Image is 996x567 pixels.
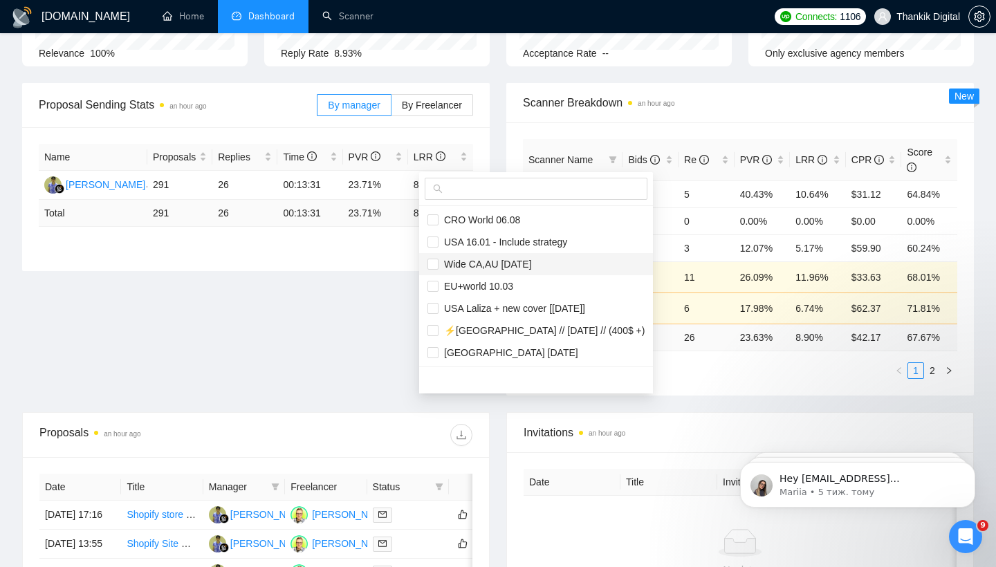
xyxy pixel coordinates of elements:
div: [PERSON_NAME] [230,536,310,551]
span: user [878,12,887,21]
span: Wide CA,AU [DATE] [439,259,532,270]
span: info-circle [699,155,709,165]
th: Date [39,474,121,501]
td: 0 [679,207,735,234]
span: mail [378,539,387,548]
td: 60.24% [901,234,957,261]
td: 26 [679,324,735,351]
button: left [891,362,907,379]
span: Score [907,147,932,173]
span: left [895,366,903,375]
span: Time [283,151,316,162]
td: 23.71 % [343,200,408,227]
span: Status [373,479,430,494]
td: 8.93% [408,171,473,200]
td: $0.00 [846,207,902,234]
td: 26 [212,171,277,200]
span: 8.93% [334,48,362,59]
td: 11 [679,261,735,292]
span: PVR [740,154,773,165]
td: 11.96% [790,261,846,292]
a: DK[PERSON_NAME] [290,537,391,548]
td: 0.00% [790,207,846,234]
td: 3 [679,234,735,261]
span: mail [378,510,387,519]
th: Freelancer [285,474,367,501]
span: Acceptance Rate [523,48,597,59]
span: CRO World 06.08 [439,214,520,225]
td: $33.63 [846,261,902,292]
span: Hey [EMAIL_ADDRESS][DOMAIN_NAME], Looks like your Upwork agency Thankik Digital ran out of connec... [60,40,239,230]
li: 1 [907,362,924,379]
button: like [454,535,471,552]
time: an hour ago [104,430,140,438]
li: 2 [924,362,941,379]
img: AD [209,535,226,552]
span: filter [432,476,446,497]
iframe: Intercom live chat [949,520,982,553]
td: [DATE] 17:16 [39,501,121,530]
span: EU+world 10.03 [439,281,513,292]
td: 23.63 % [735,324,791,351]
td: 291 [147,171,212,200]
time: an hour ago [169,102,206,110]
td: 12.07% [735,234,791,261]
td: 6.74% [790,292,846,324]
span: By Freelancer [402,100,462,111]
p: Message from Mariia, sent 5 тиж. тому [60,53,239,66]
span: 9 [977,520,988,531]
span: Bids [628,154,659,165]
th: Date [524,469,620,496]
span: right [945,366,953,375]
span: Proposals [153,149,196,165]
img: logo [11,6,33,28]
td: 71.81% [901,292,957,324]
time: an hour ago [638,100,674,107]
span: -- [602,48,609,59]
img: gigradar-bm.png [219,543,229,552]
li: Next Page [941,362,957,379]
span: filter [268,476,282,497]
span: Connects: [795,9,837,24]
td: Total [39,200,147,227]
span: setting [969,11,990,22]
td: 68.01% [901,261,957,292]
span: search [433,184,443,194]
a: DK[PERSON_NAME] [290,508,391,519]
td: 10.64% [790,180,846,207]
td: 26 [212,200,277,227]
th: Name [39,144,147,171]
span: New [954,91,974,102]
span: info-circle [371,151,380,161]
span: info-circle [818,155,827,165]
td: 64.84% [901,180,957,207]
td: 17.98% [735,292,791,324]
a: homeHome [163,10,204,22]
li: Previous Page [891,362,907,379]
div: Proposals [39,424,256,446]
span: USA 16.01 - Include strategy [439,236,567,248]
td: Shopify Site Development for TV Show Merch Store [121,530,203,559]
td: 00:13:31 [277,200,342,227]
span: Proposal Sending Stats [39,96,317,113]
img: upwork-logo.png [780,11,791,22]
a: searchScanner [322,10,373,22]
button: right [941,362,957,379]
th: Invitation Letter [717,469,814,496]
span: Scanner Name [528,154,593,165]
img: gigradar-bm.png [219,514,229,523]
a: 2 [925,363,940,378]
td: 00:13:31 [277,171,342,200]
span: dashboard [232,11,241,21]
span: [GEOGRAPHIC_DATA] [DATE] [439,347,578,358]
span: filter [606,149,620,170]
span: download [451,429,472,440]
td: 5.17% [790,234,846,261]
button: like [454,506,471,523]
td: [DATE] 13:55 [39,530,121,559]
td: 40.43% [735,180,791,207]
td: 0.00% [735,207,791,234]
span: USA Laliza + new cover [[DATE]] [439,303,585,314]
